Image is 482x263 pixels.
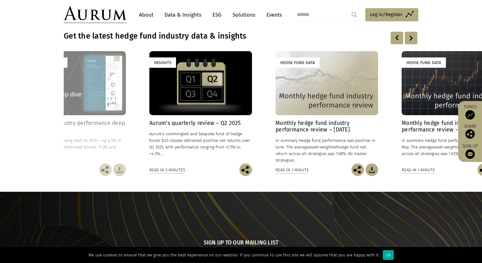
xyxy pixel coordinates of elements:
[366,164,378,176] img: Download Article
[276,51,378,164] a: Hedge Fund Data Monthly hedge fund industry performance review – [DATE] In summary Hedge fund per...
[276,167,309,174] div: Read in 1 minute
[64,31,337,41] h3: Get the latest hedge fund industry data & insights
[149,57,176,68] div: Insights
[351,164,364,176] img: Share this post
[263,9,282,21] a: Events
[433,145,462,149] span: asset-weighted
[149,120,252,126] h4: Aurum’s quarterly review – Q2 2025
[209,9,225,21] a: ESG
[461,124,479,139] div: Share
[402,167,435,174] div: Read in 1 minute
[461,104,479,120] a: Funds
[23,137,126,157] p: Hedge funds had a strong start to 2025 – up 4.5% in H1, albeit they underperformed bonds, +7.3% a...
[136,9,157,21] a: About
[461,143,479,159] a: Sign up
[465,110,475,120] img: Access Funds
[149,131,252,157] p: Aurum’s commingled and bespoke fund of hedge funds $US classes delivered positive net returns ove...
[276,120,378,133] h4: Monthly hedge fund industry performance review – [DATE]
[23,120,126,133] h4: Hedge fund industry performance deep dive – H1 2025
[99,164,112,176] img: Share this post
[161,9,205,21] a: Data & Insights
[113,164,126,176] img: Download Article
[402,57,446,68] div: Hedge Fund Data
[276,57,320,68] div: Hedge Fund Data
[149,167,185,174] div: Read in 3 minutes
[383,250,394,260] div: Ok
[276,137,378,164] p: In summary Hedge fund performance was positive in June. The average hedge fund net return across ...
[229,9,259,21] a: Solutions
[365,8,418,21] a: Log in/Register
[370,11,403,18] span: Log in/Register
[465,129,475,139] img: Share this post
[64,6,126,23] img: Aurum
[239,164,252,176] img: Share this post
[204,239,279,248] h5: Sign up to our mailing list
[348,8,361,21] input: Submit
[149,51,252,164] a: Insights Aurum’s quarterly review – Q2 2025 Aurum’s commingled and bespoke fund of hedge funds $U...
[309,145,337,149] span: asset-weighted
[465,149,475,159] img: Sign up to our newsletter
